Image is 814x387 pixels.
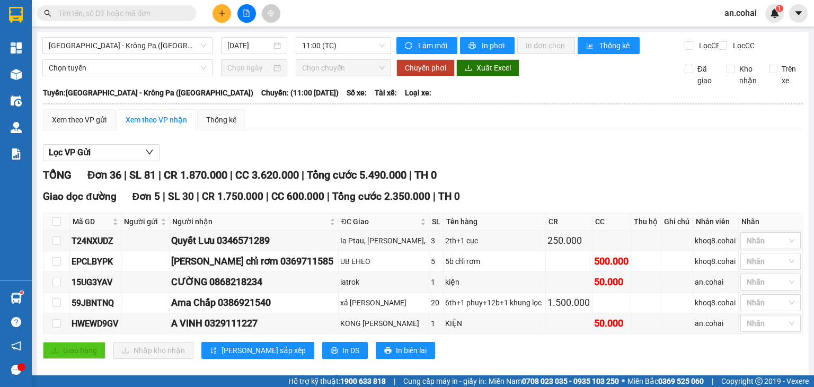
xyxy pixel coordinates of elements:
div: xả [PERSON_NAME] [340,297,427,309]
td: HWEWD9GV [70,313,121,334]
div: 6th+1 phuy+12b+1 khung lọc [445,297,543,309]
div: khoq8.cohai [695,297,736,309]
span: printer [384,347,392,355]
button: bar-chartThống kê [578,37,640,54]
span: Làm mới [418,40,449,51]
span: Thống kê [599,40,631,51]
span: Đơn 36 [87,169,121,181]
button: uploadGiao hàng [43,342,105,359]
span: In DS [342,345,359,356]
span: CR 1.870.000 [164,169,227,181]
span: 1 [777,5,781,12]
div: kiện [445,276,543,288]
span: TH 0 [414,169,437,181]
strong: 0369 525 060 [658,377,704,385]
span: Giao dọc đường [43,190,117,203]
span: message [11,365,21,375]
span: sort-ascending [210,347,217,355]
div: T24NXUDZ [72,234,119,248]
span: Chọn chuyến [302,60,385,76]
span: Số xe: [347,87,367,99]
button: file-add [237,4,256,23]
div: Thống kê [206,114,236,126]
input: Tìm tên, số ĐT hoặc mã đơn [58,7,183,19]
span: plus [218,10,226,17]
div: UB EHEO [340,256,427,267]
b: Tuyến: [GEOGRAPHIC_DATA] - Krông Pa ([GEOGRAPHIC_DATA]) [43,89,253,97]
div: Nhãn [741,216,800,227]
input: 15/08/2025 [227,40,271,51]
div: Xem theo VP nhận [126,114,187,126]
button: plus [213,4,231,23]
span: CC 600.000 [271,190,324,203]
span: Sài Gòn - Krông Pa (Uar) [49,38,206,54]
span: ĐC Giao [341,216,418,227]
th: SL [429,213,444,231]
div: Xem theo VP gửi [52,114,107,126]
span: CC 1.060.000 [225,374,286,386]
span: Chọn tuyến [49,60,206,76]
div: [PERSON_NAME] chỉ rơm 0369711585 [171,254,337,269]
span: | [130,374,133,386]
sup: 1 [20,291,23,294]
button: printerIn biên lai [376,342,435,359]
strong: 0708 023 035 - 0935 103 250 [522,377,619,385]
div: 2th+1 cục [445,235,543,247]
span: caret-down [794,8,803,18]
span: Đơn 5 [132,190,161,203]
span: | [395,374,397,386]
span: | [327,190,330,203]
img: dashboard-icon [11,42,22,54]
button: Lọc VP Gửi [43,144,160,161]
span: copyright [755,377,763,385]
span: SL 30 [168,190,194,203]
th: Ghi chú [661,213,693,231]
img: warehouse-icon [11,293,22,304]
div: 250.000 [547,233,591,248]
span: | [266,190,269,203]
span: TỔNG [43,169,72,181]
span: TH 0 [438,190,460,203]
span: In phơi [482,40,506,51]
span: TH 0 [400,374,422,386]
span: AyunPa [43,374,78,386]
span: CR 30.000 [170,374,217,386]
div: Ia Ptau, [PERSON_NAME], [340,235,427,247]
span: | [164,374,167,386]
div: HWEWD9GV [72,317,119,330]
div: 3 [431,235,441,247]
th: Tên hàng [444,213,545,231]
span: Tổng cước 2.350.000 [332,190,430,203]
span: CR 1.750.000 [202,190,263,203]
span: Kho nhận [735,63,761,86]
span: SL 81 [129,169,156,181]
img: icon-new-feature [770,8,780,18]
span: sync [405,42,414,50]
span: Xuất Excel [476,62,511,74]
span: [PERSON_NAME] sắp xếp [222,345,306,356]
span: Tổng cước 1.090.000 [294,374,392,386]
span: printer [331,347,338,355]
div: 5b chỉ rơm [445,256,543,267]
span: aim [267,10,275,17]
span: down [145,148,154,156]
span: | [219,374,222,386]
div: EPCLBYPK [72,255,119,268]
span: In biên lai [396,345,427,356]
button: syncLàm mới [396,37,457,54]
span: | [433,190,436,203]
span: Trên xe [777,63,803,86]
button: printerIn DS [322,342,368,359]
span: Đã giao [693,63,719,86]
div: CƯỜNG 0868218234 [171,275,337,289]
span: an.cohai [716,6,765,20]
input: Chọn ngày [227,62,271,74]
span: | [712,375,713,387]
button: printerIn phơi [460,37,515,54]
span: Mã GD [73,216,110,227]
span: Lọc CR [695,40,722,51]
strong: 1900 633 818 [340,377,386,385]
img: warehouse-icon [11,122,22,133]
span: Tài xế: [375,87,397,99]
button: Chuyển phơi [396,59,455,76]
